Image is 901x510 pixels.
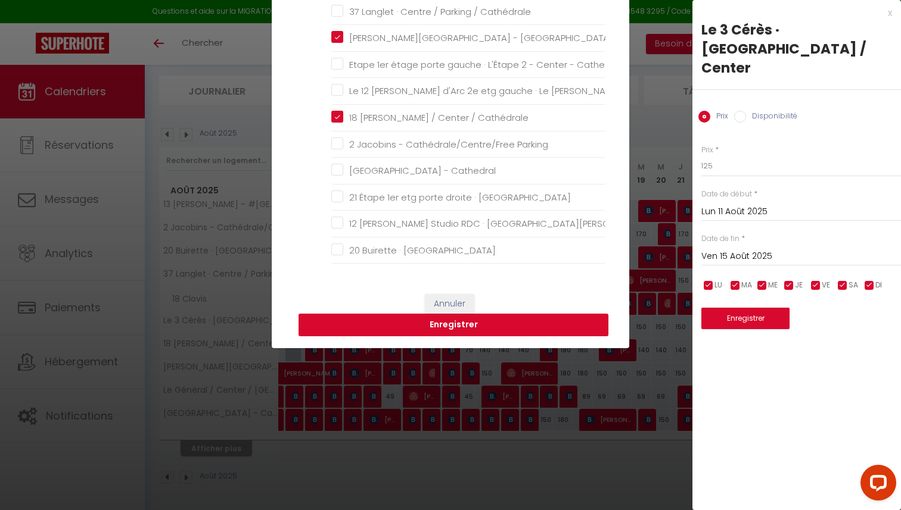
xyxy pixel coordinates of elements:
[822,280,830,291] span: VE
[701,20,892,77] div: Le 3 Cérès · [GEOGRAPHIC_DATA] / Center
[349,244,496,256] span: 20 Buirette · [GEOGRAPHIC_DATA]
[710,111,728,124] label: Prix
[701,145,713,156] label: Prix
[349,5,531,18] span: 37 Langlet · Centre / Parking / Cathédrale
[741,280,752,291] span: MA
[849,280,858,291] span: SA
[795,280,803,291] span: JE
[349,58,622,71] span: Etape 1er étage porte gauche · L'Étape 2 - Center - Cathedral
[701,233,740,245] label: Date de fin
[299,314,608,336] button: Enregistrer
[875,280,882,291] span: DI
[349,138,548,151] span: 2 Jacobins - Cathédrale/Centre/Free Parking
[701,308,790,329] button: Enregistrer
[349,191,571,204] span: 21 Étape 1er etg porte droite · [GEOGRAPHIC_DATA]
[425,294,474,314] button: Annuler
[851,460,901,510] iframe: LiveChat chat widget
[768,280,778,291] span: ME
[746,111,797,124] label: Disponibilité
[701,189,752,200] label: Date de début
[714,280,722,291] span: LU
[692,6,892,20] div: x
